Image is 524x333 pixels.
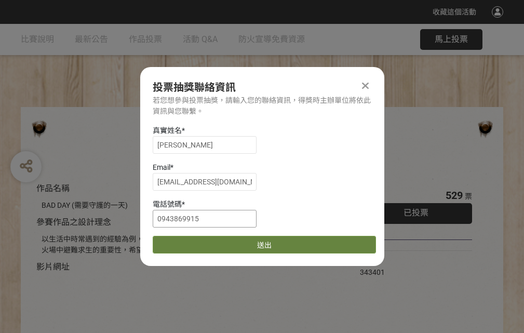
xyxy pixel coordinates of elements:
a: 作品投票 [129,24,162,55]
span: 作品名稱 [36,183,70,193]
a: 活動 Q&A [183,24,218,55]
button: 送出 [153,236,376,254]
span: 電話號碼 [153,200,182,208]
span: 影片網址 [36,262,70,272]
span: 真實姓名 [153,126,182,135]
a: 比賽說明 [21,24,54,55]
span: 529 [446,189,463,202]
span: 馬上投票 [435,34,468,44]
div: 投票抽獎聯絡資訊 [153,79,372,95]
span: 作品投票 [129,34,162,44]
span: 防火宣導免費資源 [238,34,305,44]
a: 防火宣導免費資源 [238,24,305,55]
span: 收藏這個活動 [433,8,476,16]
button: 馬上投票 [420,29,482,50]
iframe: Facebook Share [387,256,439,267]
span: 已投票 [404,208,428,218]
span: 參賽作品之設計理念 [36,217,111,227]
span: 比賽說明 [21,34,54,44]
a: 最新公告 [75,24,108,55]
span: 活動 Q&A [183,34,218,44]
span: 票 [465,192,472,201]
span: Email [153,163,170,171]
div: 以生活中時常遇到的經驗為例，透過對比的方式宣傳住宅用火災警報器、家庭逃生計畫及火場中避難求生的重要性，希望透過趣味的短影音讓更多人認識到更多的防火觀念。 [42,234,329,256]
span: 最新公告 [75,34,108,44]
div: 若您想參與投票抽獎，請輸入您的聯絡資訊，得獎時主辦單位將依此資訊與您聯繫。 [153,95,372,117]
div: BAD DAY (需要守護的一天) [42,200,329,211]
